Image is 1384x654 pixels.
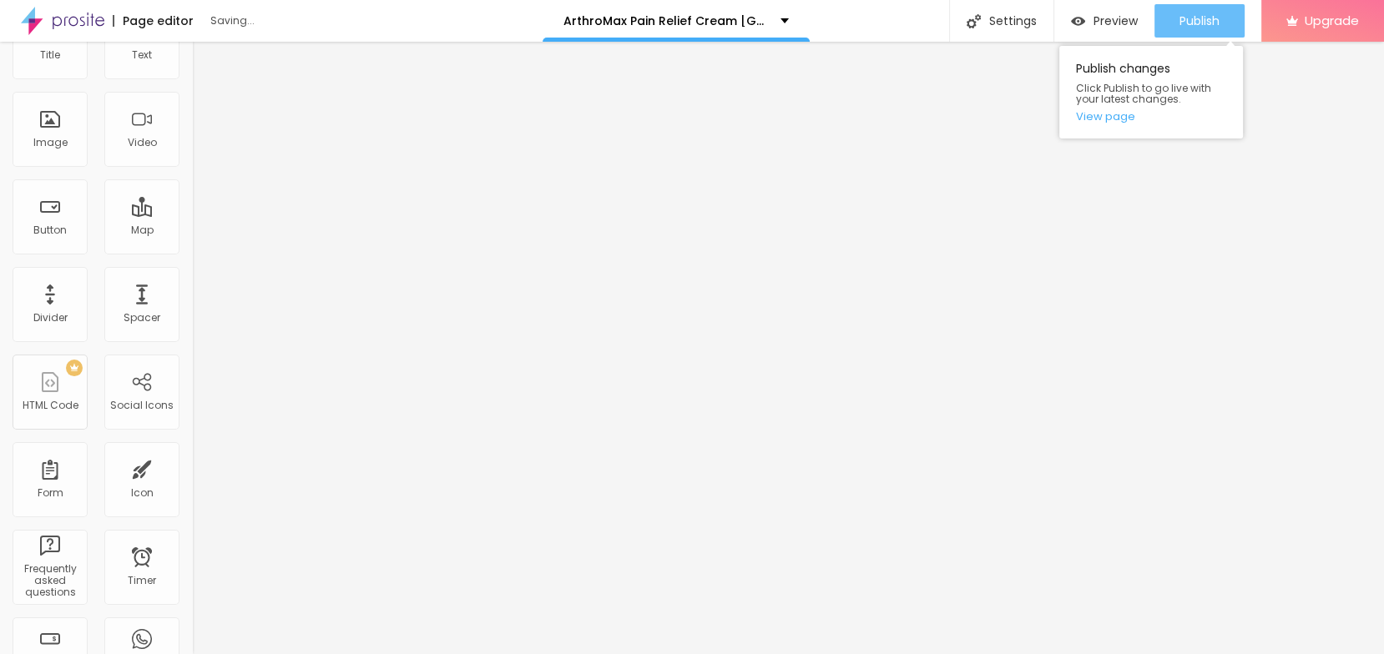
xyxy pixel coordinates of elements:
div: Spacer [124,312,160,324]
div: Button [33,224,67,236]
button: Preview [1054,4,1154,38]
div: Frequently asked questions [17,563,83,599]
div: Video [128,137,157,148]
span: Upgrade [1305,13,1359,28]
span: Preview [1094,14,1138,28]
a: View page [1076,111,1226,122]
div: Page editor [113,15,194,27]
div: Image [33,137,68,148]
div: Timer [128,575,156,586]
img: view-1.svg [1071,14,1085,28]
div: Map [131,224,154,236]
span: Click Publish to go live with your latest changes. [1076,83,1226,104]
div: Form [38,487,63,499]
div: Publish changes [1059,46,1243,138]
p: ArthroMax Pain Relief Cream [GEOGRAPHIC_DATA] [563,15,768,27]
div: Title [40,49,60,61]
div: Saving... [210,16,402,26]
div: HTML Code [23,400,78,411]
button: Publish [1154,4,1245,38]
span: Publish [1179,14,1220,28]
div: Text [132,49,152,61]
div: Social Icons [110,400,174,411]
div: Icon [131,487,154,499]
iframe: To enrich screen reader interactions, please activate Accessibility in Grammarly extension settings [192,42,1384,654]
div: Divider [33,312,68,324]
img: Icone [967,14,981,28]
